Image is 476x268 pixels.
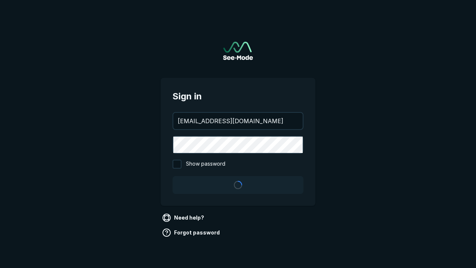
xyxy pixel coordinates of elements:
input: your@email.com [173,113,303,129]
a: Forgot password [161,227,223,239]
a: Go to sign in [223,42,253,60]
span: Sign in [173,90,303,103]
a: Need help? [161,212,207,224]
img: See-Mode Logo [223,42,253,60]
span: Show password [186,160,225,169]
